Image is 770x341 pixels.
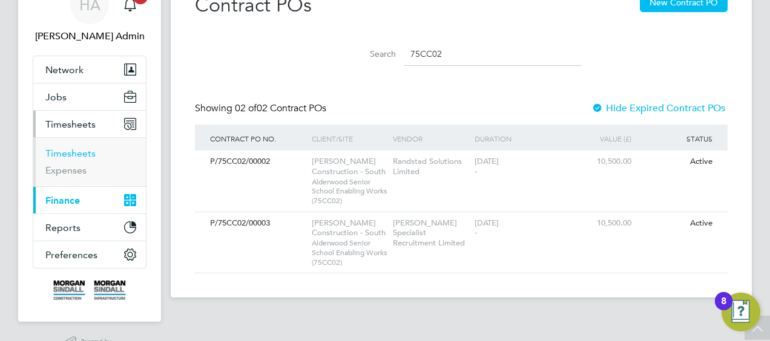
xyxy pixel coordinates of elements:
button: Jobs [33,83,146,110]
span: - [475,227,477,238]
div: 8 [721,301,726,317]
span: Alderwood Senior School Enabling Works (75CC02) [312,238,387,267]
div: Value (£) [553,125,634,152]
span: Alderwood Senior School Enabling Works (75CC02) [312,177,387,206]
button: Timesheets [33,111,146,137]
div: Timesheets [33,137,146,186]
button: Finance [33,187,146,213]
span: Finance [45,195,80,206]
a: Timesheets [45,148,96,159]
span: Network [45,64,84,76]
span: Preferences [45,249,97,261]
span: [DATE] [475,218,499,228]
span: Reports [45,222,81,233]
span: 10,500.00 [597,156,631,166]
span: 02 of [235,102,257,114]
label: Search [341,48,396,59]
div: P/75CC02/00002 [207,151,309,173]
button: Preferences [33,241,146,268]
div: Client/Site [309,125,390,152]
div: Contract PO NO. [207,125,309,152]
div: Active [634,212,716,235]
input: PO number, client, site or vendor name [404,42,581,66]
label: Hide Expired Contract POs [591,102,725,114]
div: Active [634,151,716,173]
span: Hays Admin [33,29,146,44]
div: Showing [195,102,329,115]
div: Duration [472,125,553,152]
img: morgansindall-logo-retina.png [53,281,126,300]
a: Expenses [45,164,87,176]
button: Open Resource Center, 8 new notifications [722,293,760,331]
span: Jobs [45,91,67,103]
div: P/75CC02/00003 [207,212,309,235]
button: Reports [33,214,146,241]
a: Go to home page [33,281,146,300]
div: Vendor [390,125,471,152]
div: Randstad Solutions Limited [390,151,471,183]
span: 02 Contract POs [235,102,326,114]
div: [PERSON_NAME] Specialist Recruitment Limited [390,212,471,255]
span: [DATE] [475,156,499,166]
span: - [475,166,477,177]
div: Status [634,125,716,152]
span: Timesheets [45,119,96,130]
button: Network [33,56,146,83]
span: [PERSON_NAME] Construction - South [312,156,386,177]
span: 10,500.00 [597,218,631,228]
span: [PERSON_NAME] Construction - South [312,218,386,238]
